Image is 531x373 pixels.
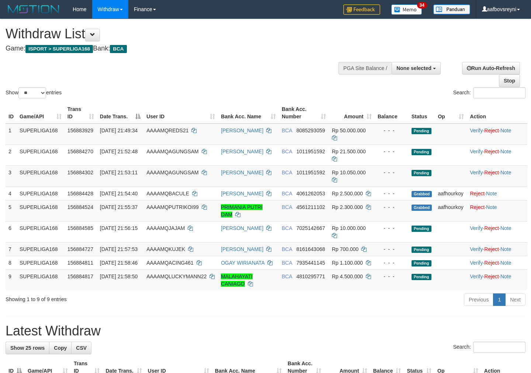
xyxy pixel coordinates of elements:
a: CSV [71,342,91,354]
td: SUPERLIGA168 [17,221,65,242]
a: Reject [470,204,485,210]
span: Rp 2.500.000 [332,191,363,196]
span: Copy 8085293059 to clipboard [296,128,325,133]
span: Grabbed [412,191,432,197]
td: · · [467,221,527,242]
img: Button%20Memo.svg [391,4,422,15]
span: BCA [282,246,292,252]
span: Rp 10.050.000 [332,170,366,175]
td: 6 [6,221,17,242]
span: BCA [282,191,292,196]
a: PRIMANIA PUTRI DAM [221,204,263,217]
a: Note [500,273,511,279]
th: Trans ID: activate to sort column ascending [65,102,97,123]
span: 156884817 [67,273,93,279]
a: 1 [493,293,506,306]
a: Reject [484,225,499,231]
img: panduan.png [433,4,470,14]
span: Copy 1011951592 to clipboard [296,149,325,154]
a: Note [500,149,511,154]
label: Search: [453,87,525,98]
input: Search: [473,87,525,98]
a: Verify [470,246,483,252]
a: Note [500,225,511,231]
span: AAAAMQPUTRIKOI99 [146,204,199,210]
th: Amount: activate to sort column ascending [329,102,375,123]
span: [DATE] 21:56:15 [100,225,138,231]
a: Previous [464,293,493,306]
span: Pending [412,128,431,134]
span: Pending [412,260,431,266]
span: Rp 21.500.000 [332,149,366,154]
td: SUPERLIGA168 [17,186,65,200]
a: Verify [470,273,483,279]
div: PGA Site Balance / [339,62,392,74]
td: · · [467,256,527,269]
span: Copy 4061262053 to clipboard [296,191,325,196]
span: Copy 1011951592 to clipboard [296,170,325,175]
div: Showing 1 to 9 of 9 entries [6,293,216,303]
span: Copy 4810295771 to clipboard [296,273,325,279]
a: [PERSON_NAME] [221,191,263,196]
span: AAAAMQAGUNGSAM [146,149,199,154]
td: SUPERLIGA168 [17,165,65,186]
th: Balance [375,102,409,123]
span: Rp 4.500.000 [332,273,363,279]
span: 156884727 [67,246,93,252]
a: Copy [49,342,72,354]
a: Reject [484,128,499,133]
span: [DATE] 21:55:37 [100,204,138,210]
td: SUPERLIGA168 [17,123,65,145]
a: Reject [484,149,499,154]
td: · · [467,144,527,165]
th: Bank Acc. Name: activate to sort column ascending [218,102,279,123]
h1: Latest Withdraw [6,324,525,338]
span: Pending [412,226,431,232]
span: 156884428 [67,191,93,196]
th: User ID: activate to sort column ascending [143,102,218,123]
a: Stop [499,74,520,87]
span: 156884302 [67,170,93,175]
a: OGAY WIRIANATA [221,260,264,266]
span: Rp 1.100.000 [332,260,363,266]
a: [PERSON_NAME] [221,170,263,175]
span: Copy 7935441145 to clipboard [296,260,325,266]
span: Rp 50.000.000 [332,128,366,133]
span: BCA [282,273,292,279]
span: BCA [282,128,292,133]
span: [DATE] 21:54:40 [100,191,138,196]
td: SUPERLIGA168 [17,256,65,269]
span: BCA [282,170,292,175]
button: None selected [392,62,441,74]
td: · [467,200,527,221]
a: Note [500,170,511,175]
td: aafhourkoy [435,186,467,200]
td: SUPERLIGA168 [17,144,65,165]
span: [DATE] 21:57:53 [100,246,138,252]
th: Game/API: activate to sort column ascending [17,102,65,123]
td: 8 [6,256,17,269]
span: [DATE] 21:58:50 [100,273,138,279]
h4: Game: Bank: [6,45,347,52]
a: Note [500,128,511,133]
div: - - - [378,224,406,232]
div: - - - [378,169,406,176]
span: AAAAMQAGUNGSAM [146,170,199,175]
td: SUPERLIGA168 [17,269,65,290]
a: Reject [470,191,485,196]
a: Note [486,204,497,210]
div: - - - [378,203,406,211]
h1: Withdraw List [6,27,347,41]
span: AAAAMQJAJAM [146,225,185,231]
td: aafhourkoy [435,200,467,221]
span: [DATE] 21:58:46 [100,260,138,266]
div: - - - [378,190,406,197]
a: Verify [470,128,483,133]
div: - - - [378,259,406,266]
span: BCA [110,45,126,53]
span: AAAAMQLUCKYMANN22 [146,273,206,279]
td: 3 [6,165,17,186]
span: AAAAMQBACULE [146,191,189,196]
label: Show entries [6,87,62,98]
div: - - - [378,273,406,280]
